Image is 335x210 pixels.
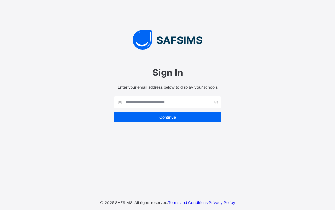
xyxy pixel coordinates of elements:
[114,85,221,89] span: Enter your email address below to display your schools
[107,30,228,50] img: SAFSIMS Logo
[168,200,208,205] a: Terms and Conditions
[100,200,168,205] span: © 2025 SAFSIMS. All rights reserved.
[168,200,235,205] span: ·
[114,67,221,78] span: Sign In
[118,115,217,120] span: Continue
[209,200,235,205] a: Privacy Policy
